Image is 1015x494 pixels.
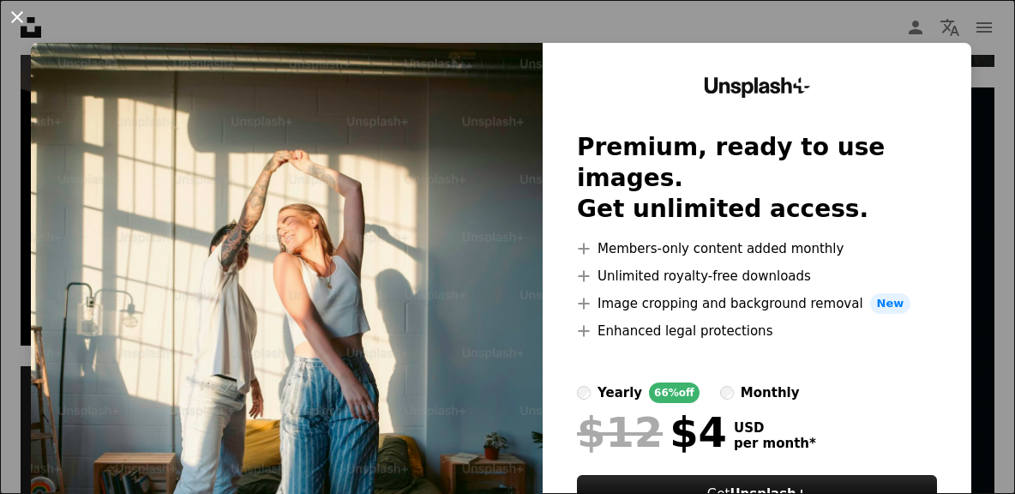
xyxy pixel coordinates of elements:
div: monthly [741,383,800,403]
div: 66% off [649,383,700,403]
div: yearly [598,383,642,403]
li: Image cropping and background removal [577,293,937,314]
li: Enhanced legal protections [577,321,937,341]
span: $12 [577,410,663,455]
li: Members-only content added monthly [577,238,937,259]
input: monthly [720,386,734,400]
input: yearly66%off [577,386,591,400]
li: Unlimited royalty-free downloads [577,266,937,286]
span: per month * [734,436,816,451]
span: USD [734,420,816,436]
div: $4 [577,410,727,455]
span: New [870,293,911,314]
h2: Premium, ready to use images. Get unlimited access. [577,132,937,225]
